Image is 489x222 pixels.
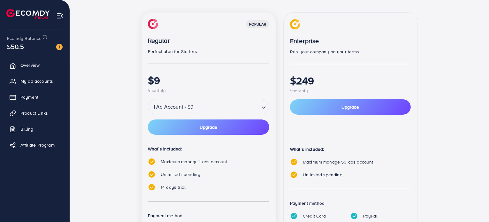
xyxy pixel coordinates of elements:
[20,142,55,148] span: Affiliate Program
[148,212,269,219] p: Payment method
[200,125,218,129] span: Upgrade
[56,12,64,19] img: menu
[148,119,269,135] button: Upgrade
[148,183,156,191] img: tick
[148,145,269,153] p: What’s included:
[290,171,298,179] img: tick
[148,171,156,178] img: tick
[148,37,269,44] p: Regular
[20,110,48,116] span: Product Links
[290,158,298,166] img: tick
[462,193,484,217] iframe: Chat
[363,212,378,220] p: PayPal
[342,104,359,110] span: Upgrade
[152,101,195,112] span: 1 Ad Account - $9
[7,42,24,51] span: $50.5
[148,48,269,55] p: Perfect plan for Starters
[290,88,308,94] span: \monthly
[5,59,65,72] a: Overview
[20,78,53,84] span: My ad accounts
[148,87,166,94] span: \monthly
[20,62,40,68] span: Overview
[303,159,373,165] span: Maximum manage 50 ads account
[290,48,411,56] p: Run your company on your terms
[246,20,269,28] div: popular
[20,126,33,132] span: Billing
[290,199,411,207] p: Payment method
[148,158,156,165] img: tick
[350,212,358,220] img: tick
[148,99,269,114] div: Search for option
[161,171,200,178] span: Unlimited spending
[7,35,42,42] span: Ecomdy Balance
[20,94,38,100] span: Payment
[290,37,411,45] p: Enterprise
[195,101,259,112] input: Search for option
[148,19,158,29] img: img
[161,184,186,190] span: 14 days trial
[5,75,65,88] a: My ad accounts
[303,172,342,178] span: Unlimited spending
[290,74,411,87] h1: $249
[5,91,65,103] a: Payment
[290,212,298,220] img: tick
[290,19,300,29] img: img
[5,139,65,151] a: Affiliate Program
[290,145,411,153] p: What’s included:
[56,44,63,50] img: image
[6,9,50,19] img: logo
[303,212,326,220] p: Credit Card
[5,123,65,135] a: Billing
[161,158,227,165] span: Maximum manage 1 ads account
[148,74,269,86] h1: $9
[5,107,65,119] a: Product Links
[290,99,411,115] button: Upgrade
